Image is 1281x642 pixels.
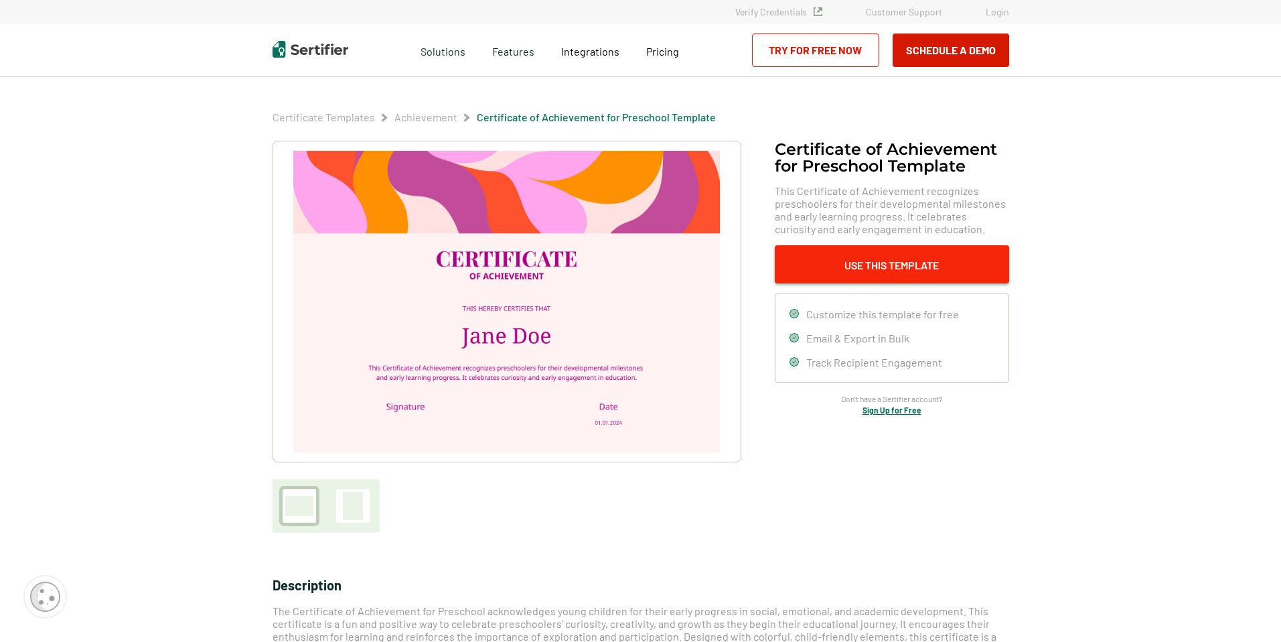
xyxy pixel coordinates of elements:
[752,34,879,67] a: Try for Free Now
[806,356,942,369] span: Track Recipient Engagement
[273,111,716,124] div: Breadcrumb
[646,45,679,58] span: Pricing
[775,245,1009,283] button: Use This Template
[492,42,534,58] span: Features
[421,42,465,58] span: Solutions
[735,6,822,17] a: Verify Credentials
[561,45,619,58] span: Integrations
[862,405,921,415] a: Sign Up for Free
[775,184,1009,235] span: This Certificate of Achievement recognizes preschoolers for their developmental milestones and ea...
[561,42,619,58] a: Integrations
[273,111,375,123] a: Certificate Templates
[893,34,1009,67] button: Schedule a Demo
[394,111,457,123] a: Achievement
[646,42,679,58] a: Pricing
[293,151,719,452] img: Certificate of Achievement for Preschool Template
[477,111,716,124] span: Certificate of Achievement for Preschool Template
[273,41,348,58] img: Sertifier | Digital Credentialing Platform
[273,577,342,593] span: Description
[806,308,959,320] span: Customize this template for free
[1214,578,1281,642] iframe: Chat Widget
[806,332,909,344] span: Email & Export in Bulk
[814,7,822,16] img: Verified
[394,111,457,124] span: Achievement
[866,6,942,17] a: Customer Support
[986,6,1009,17] a: Login
[30,582,60,612] img: Cookie Popup Icon
[477,111,716,123] a: Certificate of Achievement for Preschool Template
[841,393,943,405] span: Don’t have a Sertifier account?
[273,111,375,124] span: Certificate Templates
[775,141,1009,174] h1: Certificate of Achievement for Preschool Template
